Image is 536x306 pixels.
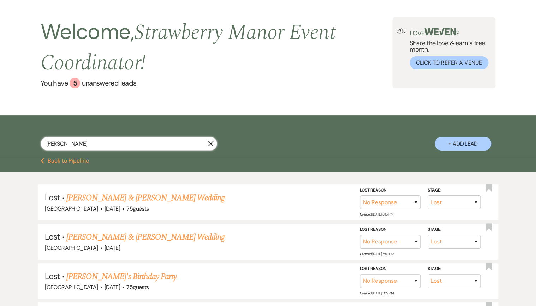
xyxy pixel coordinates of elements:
[410,28,491,36] p: Love ?
[45,283,98,291] span: [GEOGRAPHIC_DATA]
[66,192,225,204] a: [PERSON_NAME] & [PERSON_NAME] Wedding
[435,137,491,151] button: + Add Lead
[360,187,421,194] label: Lost Reason
[428,265,481,273] label: Stage:
[410,56,488,69] button: Click to Refer a Venue
[360,212,393,217] span: Created: [DATE] 8:15 PM
[360,226,421,234] label: Lost Reason
[45,271,60,282] span: Lost
[360,291,393,295] span: Created: [DATE] 1:05 PM
[126,283,149,291] span: 75 guests
[66,270,177,283] a: [PERSON_NAME]'s Birthday Party
[360,252,394,256] span: Created: [DATE] 7:49 PM
[424,28,456,35] img: weven-logo-green.svg
[70,78,80,88] div: 5
[105,244,120,252] span: [DATE]
[105,283,120,291] span: [DATE]
[397,28,405,34] img: loud-speaker-illustration.svg
[41,137,217,151] input: Search by name, event date, email address or phone number
[360,265,421,273] label: Lost Reason
[428,226,481,234] label: Stage:
[126,205,149,212] span: 75 guests
[105,205,120,212] span: [DATE]
[45,231,60,242] span: Lost
[41,16,335,79] span: Strawberry Manor Event Coordinator !
[66,231,225,243] a: [PERSON_NAME] & [PERSON_NAME] Wedding
[41,17,392,78] h2: Welcome,
[41,78,392,88] a: You have 5 unanswered leads.
[45,192,60,203] span: Lost
[45,244,98,252] span: [GEOGRAPHIC_DATA]
[405,28,491,69] div: Share the love & earn a free month.
[41,158,89,164] button: Back to Pipeline
[428,187,481,194] label: Stage:
[45,205,98,212] span: [GEOGRAPHIC_DATA]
